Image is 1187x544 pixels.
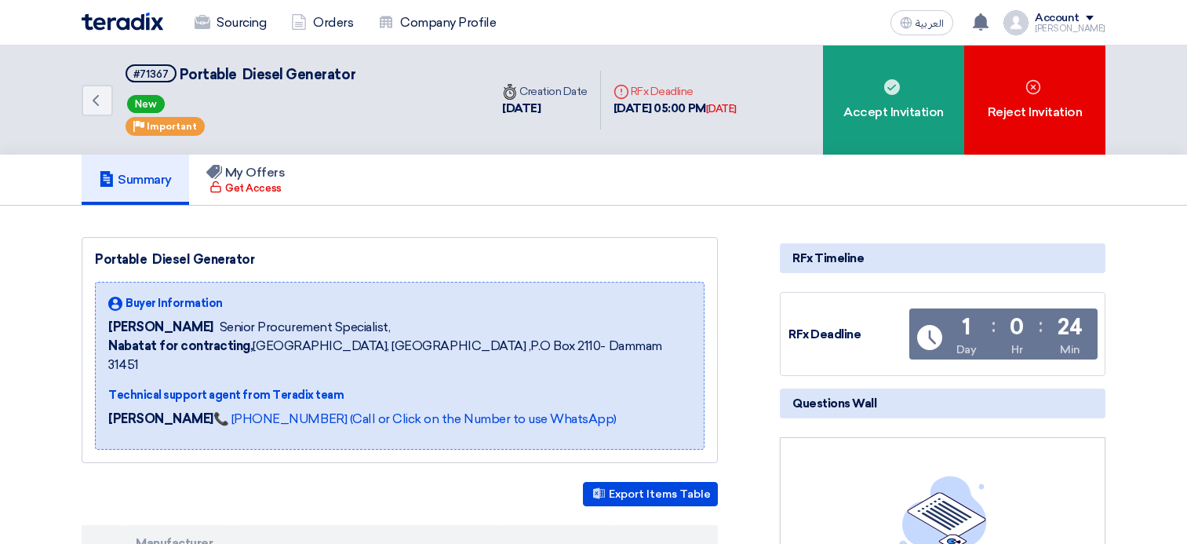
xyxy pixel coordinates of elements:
div: Portable Diesel Generator [95,250,705,269]
div: [DATE] [502,100,588,118]
div: 1 [962,316,970,338]
div: [PERSON_NAME] [1035,24,1105,33]
div: [DATE] [706,101,737,117]
b: Nabatat for contracting, [108,338,253,353]
a: Sourcing [182,5,279,40]
div: Min [1060,341,1080,358]
a: 📞 [PHONE_NUMBER] (Call or Click on the Number to use WhatsApp) [213,411,617,426]
span: New [127,95,165,113]
span: Questions Wall [792,395,876,412]
h5: Summary [99,172,172,188]
span: [PERSON_NAME] [108,318,213,337]
span: [GEOGRAPHIC_DATA], [GEOGRAPHIC_DATA] ,P.O Box 2110- Dammam 31451 [108,337,691,374]
div: 24 [1058,316,1082,338]
button: العربية [890,10,953,35]
button: Export Items Table [583,482,718,506]
div: Hr [1011,341,1022,358]
div: RFx Deadline [614,83,737,100]
a: Company Profile [366,5,508,40]
div: RFx Timeline [780,243,1105,273]
div: [DATE] 05:00 PM [614,100,737,118]
span: Portable Diesel Generator [180,66,356,83]
div: 0 [1010,316,1024,338]
span: Important [147,121,197,132]
a: Orders [279,5,366,40]
span: Buyer Information [126,295,223,312]
span: العربية [916,18,944,29]
div: Technical support agent from Teradix team [108,387,691,403]
div: #71367 [133,69,169,79]
h5: Portable Diesel Generator [126,64,355,84]
div: Reject Invitation [964,46,1105,155]
a: My Offers Get Access [189,155,303,205]
img: Teradix logo [82,13,163,31]
a: Summary [82,155,189,205]
div: RFx Deadline [788,326,906,344]
div: Accept Invitation [823,46,964,155]
img: profile_test.png [1003,10,1029,35]
div: Account [1035,12,1080,25]
div: Creation Date [502,83,588,100]
div: Day [956,341,977,358]
div: : [1039,312,1043,340]
span: Senior Procurement Specialist, [220,318,391,337]
div: Get Access [209,181,281,196]
div: : [992,312,996,340]
h5: My Offers [206,165,286,181]
strong: [PERSON_NAME] [108,411,213,426]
